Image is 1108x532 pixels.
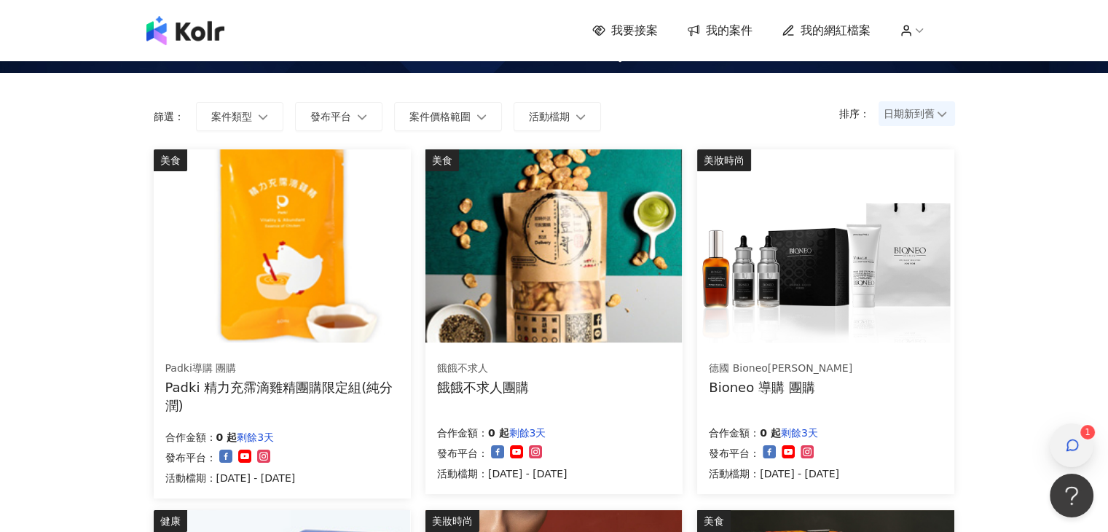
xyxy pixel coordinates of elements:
[709,361,852,376] div: 德國 Bioneo[PERSON_NAME]
[697,149,751,171] div: 美妝時尚
[437,361,529,376] div: 餓餓不求人
[709,424,760,442] p: 合作金額：
[154,510,187,532] div: 健康
[425,510,479,532] div: 美妝時尚
[706,23,753,39] span: 我的案件
[884,103,950,125] span: 日期新到舊
[687,23,753,39] a: 我的案件
[1085,427,1091,437] span: 1
[1050,474,1093,517] iframe: Help Scout Beacon - Open
[781,424,818,442] p: 剩餘3天
[697,149,954,343] img: 百妮保濕逆齡美白系列
[165,378,399,415] div: Padki 精力充霈滴雞精團購限定組(純分潤)
[154,149,410,343] img: Padki 精力充霈滴雞精(團購限定組)
[709,465,839,482] p: 活動檔期：[DATE] - [DATE]
[295,102,382,131] button: 發布平台
[1050,423,1093,467] button: 1
[165,469,296,487] p: 活動檔期：[DATE] - [DATE]
[165,429,216,446] p: 合作金額：
[165,449,216,466] p: 發布平台：
[165,361,398,376] div: Padki導購 團購
[1080,425,1095,439] sup: 1
[782,23,871,39] a: 我的網紅檔案
[216,429,237,446] p: 0 起
[237,429,274,446] p: 剩餘3天
[760,424,781,442] p: 0 起
[514,102,601,131] button: 活動檔期
[146,16,224,45] img: logo
[437,378,529,396] div: 餓餓不求人團購
[839,108,879,120] p: 排序：
[394,102,502,131] button: 案件價格範圍
[211,111,252,122] span: 案件類型
[154,111,184,122] p: 篩選：
[409,111,471,122] span: 案件價格範圍
[154,149,187,171] div: 美食
[310,111,351,122] span: 發布平台
[508,424,546,442] p: 剩餘3天
[709,445,760,462] p: 發布平台：
[611,23,658,39] span: 我要接案
[437,445,488,462] p: 發布平台：
[425,149,682,343] img: 餓餓不求人系列
[437,465,567,482] p: 活動檔期：[DATE] - [DATE]
[437,424,488,442] p: 合作金額：
[425,149,459,171] div: 美食
[196,102,283,131] button: 案件類型
[529,111,570,122] span: 活動檔期
[592,23,658,39] a: 我要接案
[801,23,871,39] span: 我的網紅檔案
[709,378,852,396] div: Bioneo 導購 團購
[488,424,509,442] p: 0 起
[697,510,731,532] div: 美食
